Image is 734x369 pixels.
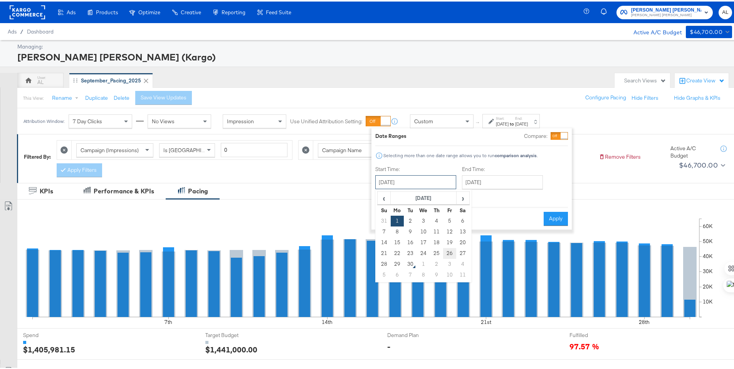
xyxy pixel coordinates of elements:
td: 11 [430,225,443,236]
span: 7 Day Clicks [73,116,102,123]
button: Remove Filters [599,152,641,159]
span: Campaign Name [322,145,362,152]
td: 17 [417,236,430,247]
strong: comparison analysis [495,151,537,157]
td: 13 [456,225,469,236]
td: 2 [404,214,417,225]
strong: to [509,119,515,125]
span: Custom [414,116,433,123]
label: End: [515,114,528,119]
td: 3 [443,257,456,268]
text: 28th [639,317,650,324]
th: We [417,203,430,214]
td: 30 [404,257,417,268]
div: [DATE] [515,119,528,126]
td: 26 [443,247,456,257]
td: 25 [430,247,443,257]
div: Active A/C Budget [670,143,713,158]
div: Selecting more than one date range allows you to run . [383,151,538,157]
button: [PERSON_NAME] [PERSON_NAME] (Kargo)[PERSON_NAME] [PERSON_NAME] [616,4,713,18]
td: 16 [404,236,417,247]
td: 23 [404,247,417,257]
td: 5 [443,214,456,225]
td: 4 [456,257,469,268]
div: $1,441,000.00 [205,342,257,354]
div: $46,700.00 [690,26,722,35]
td: 2 [430,257,443,268]
td: 19 [443,236,456,247]
div: $46,700.00 [679,158,718,169]
td: 12 [443,225,456,236]
span: Demand Plan [387,330,445,337]
span: ‹ [378,191,390,202]
span: Campaign (Impressions) [81,145,139,152]
td: 7 [378,225,391,236]
span: Is [GEOGRAPHIC_DATA] [163,145,222,152]
td: 9 [404,225,417,236]
td: 18 [430,236,443,247]
text: 60K [703,221,713,228]
span: / [17,27,27,33]
button: $46,700.00 [686,24,732,37]
text: 10K [703,297,713,304]
span: Dashboard [27,27,54,33]
label: Use Unified Attribution Setting: [290,116,363,124]
td: 21 [378,247,391,257]
div: Performance & KPIs [94,185,154,194]
td: 20 [456,236,469,247]
span: [PERSON_NAME] [PERSON_NAME] (Kargo) [631,5,701,13]
span: ↑ [474,120,482,122]
span: No Views [152,116,175,123]
input: Enter a number [221,141,287,156]
td: 1 [417,257,430,268]
label: Start Time: [375,164,456,171]
text: 7th [165,317,172,324]
div: Search Views [624,75,666,83]
button: AL [719,4,732,18]
th: Tu [404,203,417,214]
span: Reporting [222,8,245,14]
span: › [457,191,469,202]
th: Fr [443,203,456,214]
td: 28 [378,257,391,268]
div: Create View [686,75,725,83]
div: [DATE] [496,119,509,126]
div: Active A/C Budget [625,24,682,36]
td: 1 [391,214,404,225]
span: Ads [67,8,76,14]
label: Start: [496,114,509,119]
td: 29 [391,257,404,268]
div: AL [37,77,44,84]
span: Target Budget [205,330,263,337]
span: Ads [8,27,17,33]
div: Attribution Window: [23,117,65,122]
td: 27 [456,247,469,257]
span: AL [722,7,729,15]
th: Sa [456,203,469,214]
td: 10 [417,225,430,236]
text: 50K [703,236,713,243]
th: Mo [391,203,404,214]
div: September_Pacing_2025 [81,75,141,83]
div: $1,405,981.15 [23,342,75,354]
span: Spend [23,330,81,337]
span: Creative [181,8,201,14]
div: Drag to reorder tab [73,77,77,81]
th: Th [430,203,443,214]
td: 7 [404,268,417,279]
span: Products [96,8,118,14]
text: 20K [703,282,713,288]
div: KPIs [40,185,53,194]
label: End Time: [462,164,546,171]
button: Apply [544,210,568,224]
td: 9 [430,268,443,279]
td: 14 [378,236,391,247]
td: 8 [391,225,404,236]
button: Rename [47,90,87,104]
span: [PERSON_NAME] [PERSON_NAME] [631,11,701,17]
div: Pacing [188,185,208,194]
span: Fulfilled [569,330,627,337]
td: 3 [417,214,430,225]
td: 6 [391,268,404,279]
th: Su [378,203,391,214]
